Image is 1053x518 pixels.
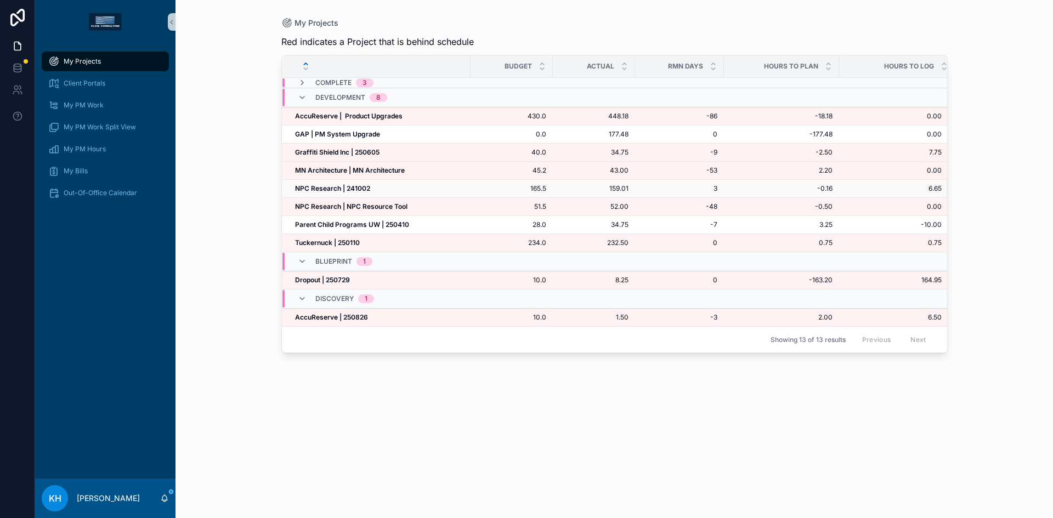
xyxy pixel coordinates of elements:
a: NPC Research | NPC Resource Tool [295,202,464,211]
p: [PERSON_NAME] [77,493,140,504]
a: 43.00 [559,166,629,175]
a: 0.75 [731,238,833,247]
span: Budget [505,62,532,71]
a: -163.20 [731,276,833,284]
a: 0.75 [840,238,942,247]
span: Showing 13 of 13 results [771,335,846,344]
a: 2.20 [731,166,833,175]
a: Out-Of-Office Calendar [42,183,169,203]
a: 34.75 [559,148,629,157]
a: 51.5 [477,202,546,211]
span: 45.2 [477,166,546,175]
span: 164.95 [840,276,942,284]
a: 8.25 [559,276,629,284]
a: 6.65 [840,184,942,193]
a: 0.00 [840,112,942,121]
span: -177.48 [731,130,833,139]
a: 232.50 [559,238,629,247]
span: -7 [642,220,717,229]
strong: NPC Research | 241002 [295,184,370,192]
a: MN Architecture | MN Architecture [295,166,464,175]
span: RMN Days [668,62,703,71]
a: Dropout | 250729 [295,276,464,284]
strong: AccuReserve | 250826 [295,313,368,321]
a: 234.0 [477,238,546,247]
a: 10.0 [477,313,546,322]
a: 6.50 [840,313,942,322]
a: 40.0 [477,148,546,157]
span: -10.00 [840,220,942,229]
strong: Tuckernuck | 250110 [295,238,360,247]
strong: MN Architecture | MN Architecture [295,166,405,174]
a: 0.0 [477,130,546,139]
a: 52.00 [559,202,629,211]
a: 0 [642,130,717,139]
span: -9 [642,148,717,157]
span: Hours to Plan [764,62,818,71]
div: 1 [363,257,366,266]
a: 159.01 [559,184,629,193]
div: 8 [376,93,381,102]
a: My PM Work [42,95,169,115]
strong: Dropout | 250729 [295,276,350,284]
a: -86 [642,112,717,121]
a: 28.0 [477,220,546,229]
span: Discovery [315,294,354,303]
a: 34.75 [559,220,629,229]
span: My PM Hours [64,145,106,153]
span: My Projects [64,57,101,66]
span: Hours to Log [884,62,934,71]
a: My Projects [42,52,169,71]
a: 165.5 [477,184,546,193]
a: -18.18 [731,112,833,121]
a: 0 [642,238,717,247]
a: -3 [642,313,717,322]
a: 3.25 [731,220,833,229]
span: 177.48 [559,130,629,139]
a: AccuReserve | Product Upgrades [295,112,464,121]
strong: GAP | PM System Upgrade [295,130,380,138]
a: 0.00 [840,202,942,211]
a: -2.50 [731,148,833,157]
a: 448.18 [559,112,629,121]
a: 1.50 [559,313,629,322]
a: 0.00 [840,166,942,175]
a: 430.0 [477,112,546,121]
a: 10.0 [477,276,546,284]
a: Client Portals [42,73,169,93]
a: GAP | PM System Upgrade [295,130,464,139]
strong: Parent Child Programs UW | 250410 [295,220,409,229]
a: -53 [642,166,717,175]
a: 2.00 [731,313,833,322]
span: My Bills [64,167,88,175]
a: AccuReserve | 250826 [295,313,464,322]
span: Red indicates a Project that is behind schedule [281,35,474,48]
span: Out-Of-Office Calendar [64,189,137,197]
span: KH [49,492,61,505]
span: 0.00 [840,130,942,139]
